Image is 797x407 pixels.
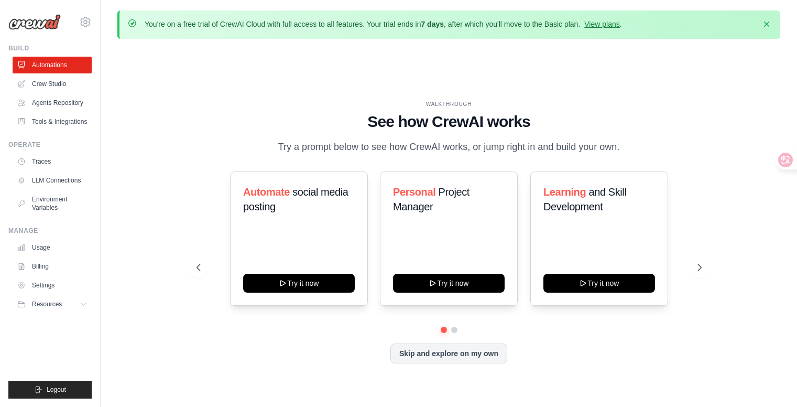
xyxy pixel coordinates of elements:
div: Operate [8,141,92,149]
button: Try it now [543,274,655,293]
a: Traces [13,153,92,170]
strong: 7 days [421,20,444,28]
a: Settings [13,277,92,294]
p: You're on a free trial of CrewAI Cloud with full access to all features. Your trial ends in , aft... [145,19,622,29]
a: LLM Connections [13,172,92,189]
a: Tools & Integrations [13,113,92,130]
a: Automations [13,57,92,73]
button: Try it now [243,274,355,293]
span: Logout [47,385,66,394]
span: and Skill Development [543,186,626,212]
span: Resources [32,300,62,308]
span: Automate [243,186,290,198]
div: Manage [8,227,92,235]
span: Learning [543,186,586,198]
div: Build [8,44,92,52]
button: Resources [13,296,92,313]
a: Billing [13,258,92,275]
h1: See how CrewAI works [196,112,702,131]
img: Logo [8,14,61,30]
p: Try a prompt below to see how CrewAI works, or jump right in and build your own. [273,140,625,155]
span: Personal [393,186,435,198]
a: View plans [584,20,619,28]
button: Logout [8,381,92,399]
a: Agents Repository [13,94,92,111]
div: WALKTHROUGH [196,100,702,108]
button: Try it now [393,274,505,293]
a: Environment Variables [13,191,92,216]
button: Skip and explore on my own [390,344,507,363]
a: Usage [13,239,92,256]
a: Crew Studio [13,76,92,92]
span: social media posting [243,186,348,212]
